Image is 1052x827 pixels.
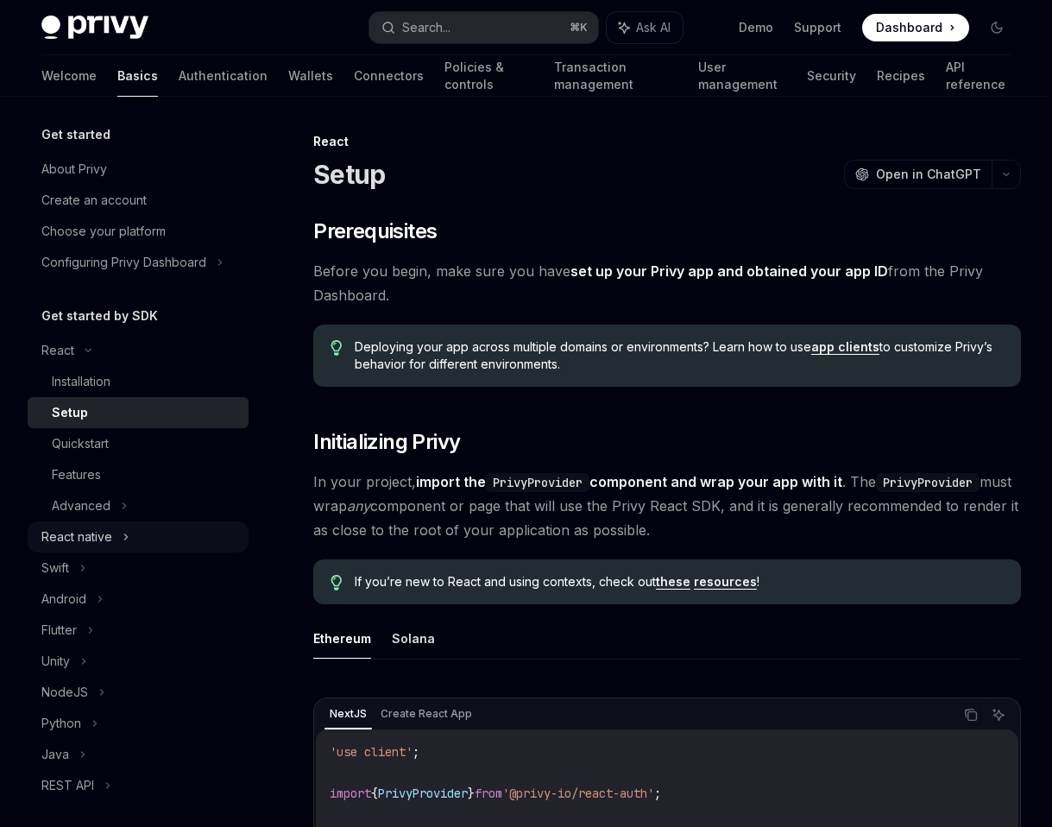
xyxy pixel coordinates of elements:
[413,744,419,760] span: ;
[28,459,249,490] a: Features
[41,190,147,211] div: Create an account
[52,496,110,516] div: Advanced
[402,17,450,38] div: Search...
[28,154,249,185] a: About Privy
[41,713,81,734] div: Python
[375,704,477,724] div: Create React App
[444,55,533,97] a: Policies & controls
[28,428,249,459] a: Quickstart
[313,618,371,659] button: Ethereum
[179,55,268,97] a: Authentication
[41,744,69,765] div: Java
[694,574,757,590] a: resources
[946,55,1011,97] a: API reference
[877,55,925,97] a: Recipes
[416,473,842,490] strong: import the component and wrap your app with it
[486,473,589,492] code: PrivyProvider
[355,573,1004,590] span: If you’re new to React and using contexts, check out !
[794,19,841,36] a: Support
[371,786,378,801] span: {
[607,12,683,43] button: Ask AI
[876,166,981,183] span: Open in ChatGPT
[570,21,588,35] span: ⌘ K
[844,160,992,189] button: Open in ChatGPT
[28,397,249,428] a: Setup
[41,221,166,242] div: Choose your platform
[876,19,942,36] span: Dashboard
[41,124,110,145] h5: Get started
[468,786,475,801] span: }
[313,218,437,245] span: Prerequisites
[313,428,460,456] span: Initializing Privy
[739,19,773,36] a: Demo
[41,589,86,609] div: Android
[41,682,88,703] div: NodeJS
[378,786,468,801] span: PrivyProvider
[330,786,371,801] span: import
[288,55,333,97] a: Wallets
[41,775,94,796] div: REST API
[960,704,982,726] button: Copy the contents from the code block
[324,704,372,724] div: NextJS
[313,470,1021,542] span: In your project, . The must wrap component or page that will use the Privy React SDK, and it is g...
[330,744,413,760] span: 'use client'
[41,55,97,97] a: Welcome
[369,12,599,43] button: Search...⌘K
[41,558,69,578] div: Swift
[654,786,661,801] span: ;
[41,651,70,672] div: Unity
[313,159,385,190] h1: Setup
[354,55,424,97] a: Connectors
[52,402,88,423] div: Setup
[41,159,107,180] div: About Privy
[52,464,101,485] div: Features
[502,786,654,801] span: '@privy-io/react-auth'
[52,433,109,454] div: Quickstart
[347,497,370,515] em: any
[41,306,158,326] h5: Get started by SDK
[807,55,856,97] a: Security
[28,185,249,216] a: Create an account
[475,786,502,801] span: from
[983,14,1011,41] button: Toggle dark mode
[554,55,677,97] a: Transaction management
[656,574,690,590] a: these
[41,620,77,641] div: Flutter
[636,19,671,36] span: Ask AI
[876,473,980,492] code: PrivyProvider
[811,339,879,355] a: app clients
[117,55,158,97] a: Basics
[41,340,74,361] div: React
[28,366,249,397] a: Installation
[41,527,112,547] div: React native
[313,259,1021,307] span: Before you begin, make sure you have from the Privy Dashboard.
[331,575,343,590] svg: Tip
[41,252,206,273] div: Configuring Privy Dashboard
[862,14,969,41] a: Dashboard
[28,216,249,247] a: Choose your platform
[331,340,343,356] svg: Tip
[355,338,1004,373] span: Deploying your app across multiple domains or environments? Learn how to use to customize Privy’s...
[52,371,110,392] div: Installation
[392,618,435,659] button: Solana
[313,133,1021,150] div: React
[570,262,888,281] a: set up your Privy app and obtained your app ID
[698,55,786,97] a: User management
[987,704,1010,726] button: Ask AI
[41,16,148,40] img: dark logo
